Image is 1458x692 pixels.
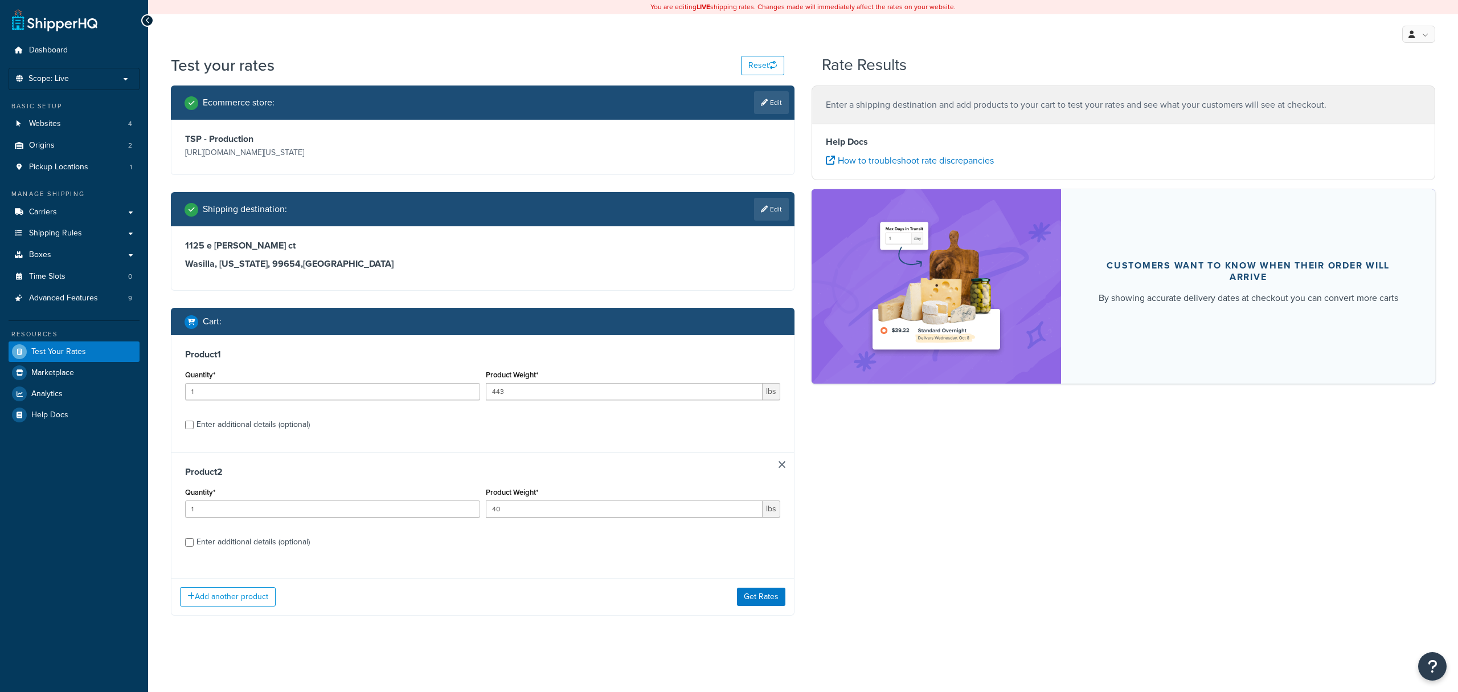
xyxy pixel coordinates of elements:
[9,157,140,178] li: Pickup Locations
[9,113,140,135] a: Websites4
[9,40,140,61] a: Dashboard
[29,162,88,172] span: Pickup Locations
[741,56,784,75] button: Reset
[1099,291,1398,305] div: By showing accurate delivery dates at checkout you can convert more carts
[128,119,132,129] span: 4
[203,204,287,214] h2: Shipping destination :
[9,189,140,199] div: Manage Shipping
[754,91,789,114] a: Edit
[130,162,132,172] span: 1
[180,587,276,606] button: Add another product
[29,119,61,129] span: Websites
[779,461,785,468] a: Remove Item
[196,534,310,550] div: Enter additional details (optional)
[9,157,140,178] a: Pickup Locations1
[9,405,140,425] a: Help Docs
[29,46,68,55] span: Dashboard
[29,250,51,260] span: Boxes
[171,54,275,76] h1: Test your rates
[185,538,194,547] input: Enter additional details (optional)
[185,383,480,400] input: 0.0
[763,500,780,518] span: lbs
[486,488,538,496] label: Product Weight*
[29,141,55,150] span: Origins
[9,135,140,156] a: Origins2
[203,97,275,108] h2: Ecommerce store :
[9,363,140,383] a: Marketplace
[1418,652,1447,681] button: Open Resource Center
[9,266,140,287] a: Time Slots0
[486,371,538,379] label: Product Weight*
[185,488,215,496] label: Quantity*
[31,368,74,378] span: Marketplace
[185,145,480,161] p: [URL][DOMAIN_NAME][US_STATE]
[9,223,140,244] a: Shipping Rules
[763,383,780,400] span: lbs
[185,240,780,251] h3: 1125 e [PERSON_NAME] ct
[1088,260,1408,283] div: Customers want to know when their order will arrive
[128,272,132,282] span: 0
[754,198,789,221] a: Edit
[185,133,480,145] h3: TSP - Production
[9,101,140,111] div: Basic Setup
[28,74,69,84] span: Scope: Live
[826,135,1421,149] h4: Help Docs
[31,410,68,420] span: Help Docs
[9,341,140,362] a: Test Your Rates
[9,288,140,309] li: Advanced Features
[185,466,780,478] h3: Product 2
[29,207,57,217] span: Carriers
[196,417,310,433] div: Enter additional details (optional)
[9,202,140,223] a: Carriers
[203,316,222,327] h2: Cart :
[128,141,132,150] span: 2
[697,2,710,12] b: LIVE
[185,371,215,379] label: Quantity*
[826,154,994,167] a: How to troubleshoot rate discrepancies
[128,294,132,303] span: 9
[185,421,194,429] input: Enter additional details (optional)
[822,56,907,74] h2: Rate Results
[9,113,140,135] li: Websites
[9,384,140,404] a: Analytics
[737,588,785,606] button: Get Rates
[185,500,480,518] input: 0.0
[9,135,140,156] li: Origins
[826,97,1421,113] p: Enter a shipping destination and add products to your cart to test your rates and see what your c...
[31,347,86,357] span: Test Your Rates
[185,349,780,360] h3: Product 1
[31,389,63,399] span: Analytics
[9,245,140,266] a: Boxes
[185,258,780,270] h3: Wasilla, [US_STATE], 99654 , [GEOGRAPHIC_DATA]
[9,288,140,309] a: Advanced Features9
[29,272,65,282] span: Time Slots
[9,329,140,339] div: Resources
[29,229,82,238] span: Shipping Rules
[29,294,98,303] span: Advanced Features
[9,266,140,287] li: Time Slots
[865,206,1008,367] img: feature-image-ddt-36eae7f7280da8017bfb280eaccd9c446f90b1fe08728e4019434db127062ab4.png
[486,500,763,518] input: 0.00
[486,383,763,400] input: 0.00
